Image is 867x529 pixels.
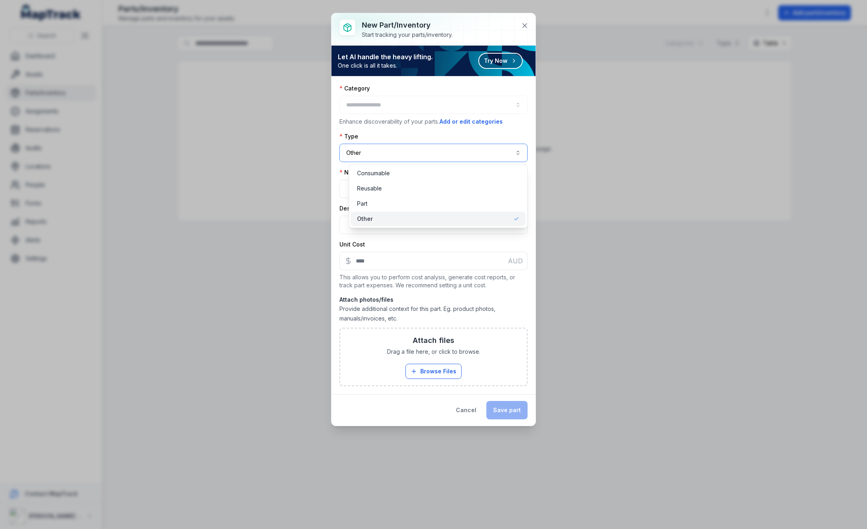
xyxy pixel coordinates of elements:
div: Other [349,164,528,228]
span: Other [357,215,373,223]
span: Consumable [357,169,390,177]
button: Other [339,144,528,162]
span: Reusable [357,184,382,192]
span: Part [357,200,367,208]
